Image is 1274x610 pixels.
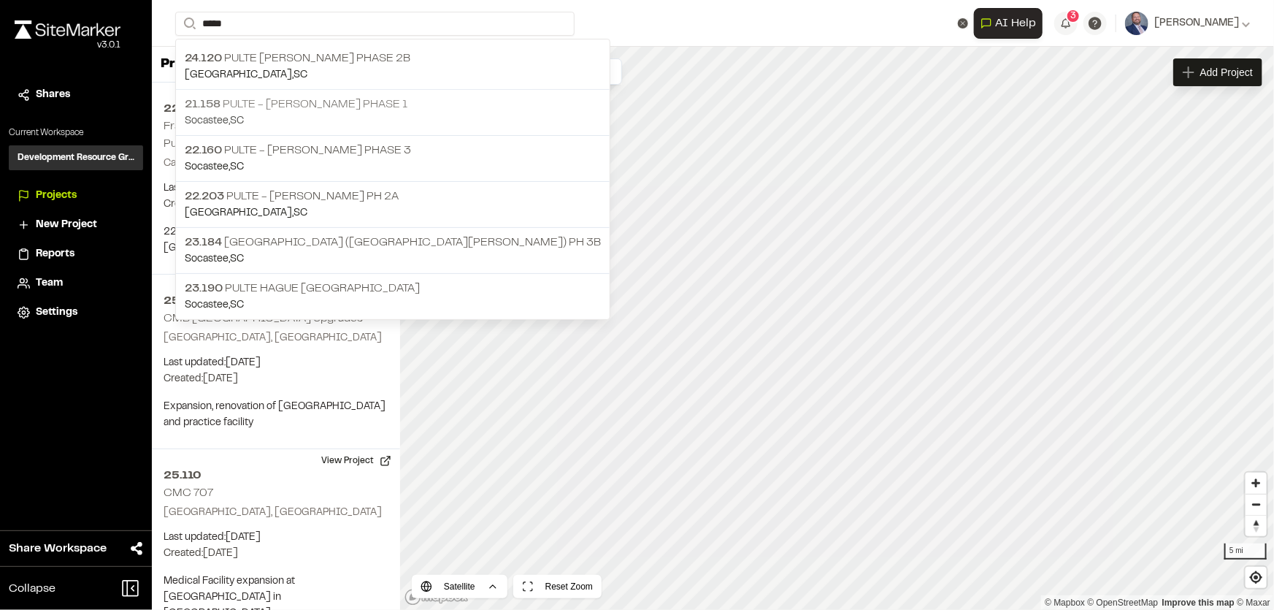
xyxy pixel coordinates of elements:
button: Satellite [412,575,507,598]
a: Settings [18,305,134,321]
button: Reset bearing to north [1246,515,1267,536]
p: Socastee , SC [185,251,601,267]
h2: CMC 707 [164,488,213,498]
button: Search [175,12,202,36]
p: Created: [DATE] [164,197,388,213]
h2: 25.133 [164,292,388,310]
div: Oh geez...please don't... [15,39,120,52]
a: Map feedback [1162,598,1235,608]
h2: Frassati [DEMOGRAPHIC_DATA] (Multi-Purpose Building) [164,121,372,149]
p: Pulte Hague [GEOGRAPHIC_DATA] [185,280,601,297]
p: Created: [DATE] [164,546,388,562]
a: Mapbox [1045,598,1085,608]
h2: CMB [GEOGRAPHIC_DATA] Upgrades [164,313,363,324]
p: Socastee , SC [185,159,601,175]
span: 3 [1070,9,1076,23]
span: 21.158 [185,99,220,110]
div: Open AI Assistant [974,8,1048,39]
p: Pulte [PERSON_NAME] Phase 2B [185,50,601,67]
span: Settings [36,305,77,321]
span: Reports [36,246,74,262]
p: [GEOGRAPHIC_DATA] ([GEOGRAPHIC_DATA][PERSON_NAME]) Ph 3B [185,234,601,251]
h3: Development Resource Group [18,151,134,164]
a: New Project [18,217,134,233]
a: Projects [18,188,134,204]
span: Collapse [9,580,55,598]
p: Carolina Forest, [GEOGRAPHIC_DATA] [164,156,388,172]
a: 23.184 [GEOGRAPHIC_DATA] ([GEOGRAPHIC_DATA][PERSON_NAME]) Ph 3BSocastee,SC [176,227,610,273]
h2: 25.110 [164,467,388,484]
p: Pulte - [PERSON_NAME] Phase 1 [185,96,601,113]
button: 3 [1054,12,1078,35]
p: 22195, 21190, 23511 [GEOGRAPHIC_DATA]. [GEOGRAPHIC_DATA]. [164,224,388,256]
p: Pulte - [PERSON_NAME] Phase 3 [185,142,601,159]
button: [PERSON_NAME] [1125,12,1251,35]
a: 23.190 Pulte Hague [GEOGRAPHIC_DATA]Socastee,SC [176,273,610,319]
p: Pulte - [PERSON_NAME] Ph 2A [185,188,601,205]
button: Find my location [1246,567,1267,588]
a: 21.158 Pulte - [PERSON_NAME] Phase 1Socastee,SC [176,89,610,135]
div: 5 mi [1224,544,1267,560]
a: Reports [18,246,134,262]
a: Shares [18,87,134,103]
a: OpenStreetMap [1088,598,1159,608]
p: Socastee , SC [185,297,601,313]
a: Team [18,275,134,291]
a: 24.120 Pulte [PERSON_NAME] Phase 2B[GEOGRAPHIC_DATA],SC [176,44,610,89]
span: 24.120 [185,53,222,64]
span: [PERSON_NAME] [1154,15,1239,31]
button: Clear text [958,18,968,28]
a: 22.203 Pulte - [PERSON_NAME] Ph 2A[GEOGRAPHIC_DATA],SC [176,181,610,227]
button: Open AI Assistant [974,8,1043,39]
img: User [1125,12,1148,35]
p: Last updated: [DATE] [164,530,388,546]
p: [GEOGRAPHIC_DATA] , SC [185,67,601,83]
a: Maxar [1237,598,1270,608]
p: [GEOGRAPHIC_DATA], [GEOGRAPHIC_DATA] [164,330,388,346]
p: Expansion, renovation of [GEOGRAPHIC_DATA] and practice facility [164,399,388,431]
span: 23.184 [185,237,222,248]
span: Team [36,275,63,291]
span: 22.160 [185,145,222,156]
span: AI Help [995,15,1036,32]
p: Current Workspace [9,126,143,140]
img: rebrand.png [15,20,120,39]
button: Reset Zoom [513,575,602,598]
span: New Project [36,217,97,233]
span: Shares [36,87,70,103]
span: Projects [36,188,77,204]
button: Zoom out [1246,494,1267,515]
span: Share Workspace [9,540,107,557]
p: Socastee , SC [185,113,601,129]
p: Last updated: [DATE] [164,355,388,371]
span: 22.203 [185,191,224,202]
span: Add Project [1200,65,1253,80]
p: Last updated: [DATE] [164,180,388,197]
span: 23.190 [185,283,223,294]
p: [GEOGRAPHIC_DATA], [GEOGRAPHIC_DATA] [164,505,388,521]
h2: 22195 [164,100,388,118]
p: Created: [DATE] [164,371,388,387]
a: Mapbox logo [404,589,469,606]
p: Projects [161,55,215,75]
button: Zoom in [1246,473,1267,494]
a: 22.160 Pulte - [PERSON_NAME] Phase 3Socastee,SC [176,135,610,181]
button: View Project [312,449,400,473]
p: [GEOGRAPHIC_DATA] , SC [185,205,601,221]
